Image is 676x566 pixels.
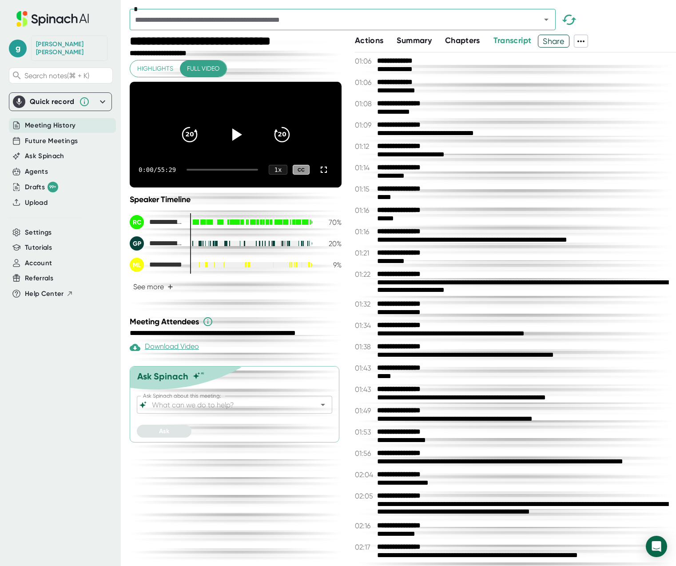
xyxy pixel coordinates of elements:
[25,289,73,299] button: Help Center
[355,35,383,47] button: Actions
[130,195,342,204] div: Speaker Timeline
[25,243,52,253] button: Tutorials
[355,364,375,372] span: 01:43
[355,206,375,215] span: 01:16
[187,63,219,74] span: Full video
[9,40,27,57] span: g
[445,36,480,45] span: Chapters
[538,35,569,48] button: Share
[355,300,375,308] span: 01:32
[36,40,103,56] div: Gordon Peters
[355,522,375,530] span: 02:16
[130,215,144,229] div: RC
[24,72,89,80] span: Search notes (⌘ + K)
[150,399,303,411] input: What can we do to help?
[355,492,375,500] span: 02:05
[130,279,177,295] button: See more+
[130,258,144,272] div: ML
[139,166,176,173] div: 0:00 / 55:29
[355,321,375,330] span: 01:34
[355,385,375,394] span: 01:43
[355,428,375,436] span: 01:53
[355,449,375,458] span: 01:56
[25,182,58,192] div: Drafts
[319,261,342,269] div: 9 %
[25,258,52,268] button: Account
[25,182,58,192] button: Drafts 99+
[355,57,375,65] span: 01:06
[538,33,569,49] span: Share
[355,36,383,45] span: Actions
[137,371,188,382] div: Ask Spinach
[397,35,431,47] button: Summary
[25,198,48,208] button: Upload
[48,182,58,192] div: 99+
[493,36,532,45] span: Transcript
[355,227,375,236] span: 01:16
[355,163,375,172] span: 01:14
[130,258,183,272] div: Mike Ludwick
[25,273,53,283] button: Referrals
[355,100,375,108] span: 01:08
[355,249,375,257] span: 01:21
[317,399,329,411] button: Open
[25,120,76,131] button: Meeting History
[25,136,78,146] button: Future Meetings
[293,165,310,175] div: CC
[355,470,375,479] span: 02:04
[137,425,191,438] button: Ask
[30,97,75,106] div: Quick record
[269,165,287,175] div: 1 x
[319,239,342,248] div: 20 %
[540,13,553,26] button: Open
[355,185,375,193] span: 01:15
[355,270,375,279] span: 01:22
[25,289,64,299] span: Help Center
[355,543,375,551] span: 02:17
[130,60,180,77] button: Highlights
[355,407,375,415] span: 01:49
[130,215,183,229] div: Raphael Carrillo
[180,60,227,77] button: Full video
[25,167,48,177] button: Agents
[493,35,532,47] button: Transcript
[319,218,342,227] div: 70 %
[159,427,169,435] span: Ask
[355,142,375,151] span: 01:12
[355,343,375,351] span: 01:38
[397,36,431,45] span: Summary
[355,78,375,87] span: 01:06
[13,93,108,111] div: Quick record
[137,63,173,74] span: Highlights
[25,151,64,161] button: Ask Spinach
[130,236,144,251] div: GP
[25,227,52,238] button: Settings
[130,316,344,327] div: Meeting Attendees
[445,35,480,47] button: Chapters
[130,342,199,353] div: Download Video
[646,536,667,557] div: Open Intercom Messenger
[355,121,375,129] span: 01:09
[130,236,183,251] div: Gordon Peters
[167,283,173,291] span: +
